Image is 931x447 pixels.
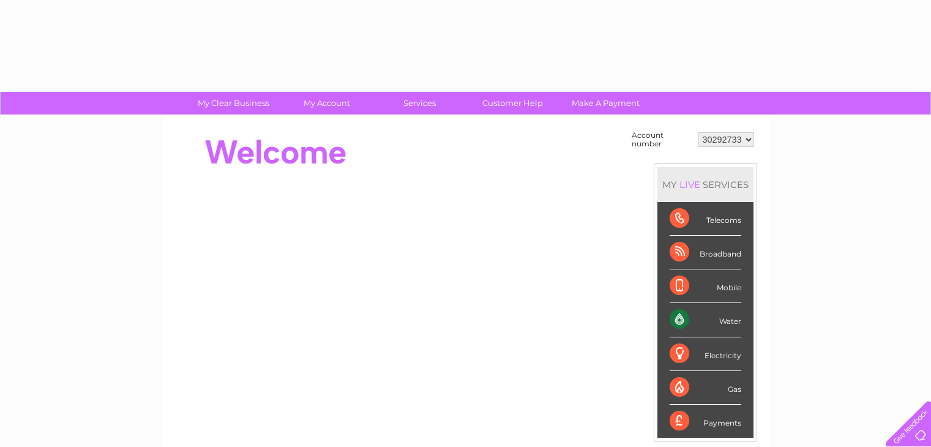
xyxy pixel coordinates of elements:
td: Account number [629,128,695,151]
div: Broadband [670,236,741,269]
div: LIVE [677,179,703,190]
div: Water [670,303,741,337]
div: Mobile [670,269,741,303]
div: Gas [670,371,741,405]
a: My Clear Business [183,92,284,115]
a: Make A Payment [555,92,656,115]
div: Payments [670,405,741,438]
div: Telecoms [670,202,741,236]
div: MY SERVICES [657,167,753,202]
div: Electricity [670,337,741,371]
a: My Account [276,92,377,115]
a: Customer Help [462,92,563,115]
a: Services [369,92,470,115]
